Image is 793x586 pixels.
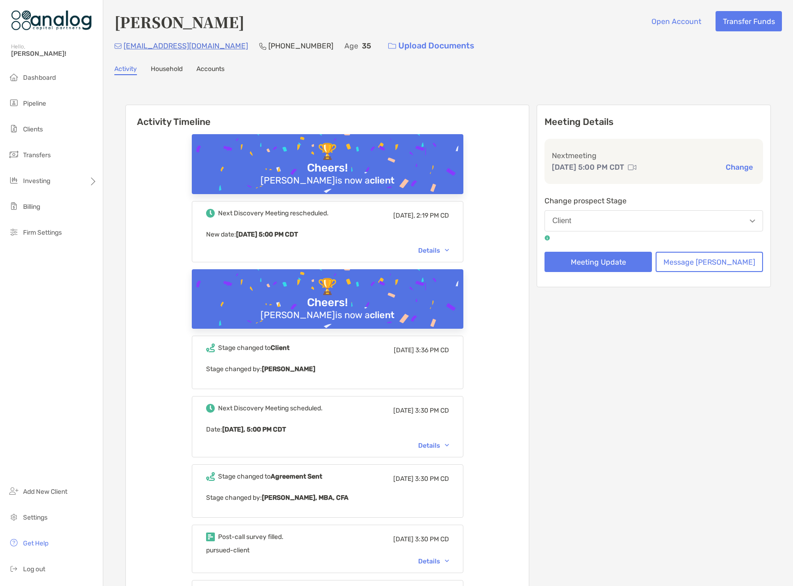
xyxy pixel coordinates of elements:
[362,40,371,52] p: 35
[259,42,266,50] img: Phone Icon
[271,344,290,352] b: Client
[303,296,351,309] div: Cheers!
[303,161,351,175] div: Cheers!
[314,142,341,161] div: 🏆
[206,424,449,435] p: Date :
[393,407,414,414] span: [DATE]
[656,252,763,272] button: Message [PERSON_NAME]
[644,11,708,31] button: Open Account
[114,11,244,32] h4: [PERSON_NAME]
[206,546,249,554] span: pursued-client
[11,50,97,58] span: [PERSON_NAME]!
[23,565,45,573] span: Log out
[544,195,763,207] p: Change prospect Stage
[206,209,215,218] img: Event icon
[218,533,284,541] div: Post-call survey filled.
[8,563,19,574] img: logout icon
[8,485,19,497] img: add_new_client icon
[8,201,19,212] img: billing icon
[218,404,323,412] div: Next Discovery Meeting scheduled.
[544,116,763,128] p: Meeting Details
[206,492,449,503] p: Stage changed by:
[370,175,395,186] b: client
[8,97,19,108] img: pipeline icon
[124,40,248,52] p: [EMAIL_ADDRESS][DOMAIN_NAME]
[257,309,398,320] div: [PERSON_NAME] is now a
[192,269,463,349] img: Confetti
[8,511,19,522] img: settings icon
[206,229,449,240] p: New date :
[23,514,47,521] span: Settings
[236,231,298,238] b: [DATE] 5:00 PM CDT
[218,344,290,352] div: Stage changed to
[8,123,19,134] img: clients icon
[716,11,782,31] button: Transfer Funds
[206,343,215,352] img: Event icon
[23,488,67,496] span: Add New Client
[552,150,756,161] p: Next meeting
[268,40,333,52] p: [PHONE_NUMBER]
[126,105,529,127] h6: Activity Timeline
[8,71,19,83] img: dashboard icon
[723,162,756,172] button: Change
[418,557,449,565] div: Details
[151,65,183,75] a: Household
[271,473,322,480] b: Agreement Sent
[23,100,46,107] span: Pipeline
[445,560,449,562] img: Chevron icon
[382,36,480,56] a: Upload Documents
[262,494,349,502] b: [PERSON_NAME], MBA, CFA
[8,175,19,186] img: investing icon
[206,533,215,541] img: Event icon
[393,535,414,543] span: [DATE]
[8,149,19,160] img: transfers icon
[544,252,652,272] button: Meeting Update
[393,475,414,483] span: [DATE]
[23,229,62,237] span: Firm Settings
[11,4,92,37] img: Zoe Logo
[393,212,415,219] span: [DATE],
[114,43,122,49] img: Email Icon
[192,134,463,214] img: Confetti
[415,475,449,483] span: 3:30 PM CD
[628,164,636,171] img: communication type
[218,209,329,217] div: Next Discovery Meeting rescheduled.
[206,404,215,413] img: Event icon
[552,161,624,173] p: [DATE] 5:00 PM CDT
[344,40,358,52] p: Age
[23,177,50,185] span: Investing
[206,363,449,375] p: Stage changed by:
[314,278,341,296] div: 🏆
[418,247,449,255] div: Details
[206,472,215,481] img: Event icon
[445,444,449,447] img: Chevron icon
[262,365,315,373] b: [PERSON_NAME]
[388,43,396,49] img: button icon
[415,407,449,414] span: 3:30 PM CD
[394,346,414,354] span: [DATE]
[196,65,225,75] a: Accounts
[416,212,449,219] span: 2:19 PM CD
[218,473,322,480] div: Stage changed to
[544,235,550,241] img: tooltip
[544,210,763,231] button: Client
[23,539,48,547] span: Get Help
[23,203,40,211] span: Billing
[222,426,286,433] b: [DATE], 5:00 PM CDT
[23,125,43,133] span: Clients
[418,442,449,450] div: Details
[415,535,449,543] span: 3:30 PM CD
[114,65,137,75] a: Activity
[415,346,449,354] span: 3:36 PM CD
[257,175,398,186] div: [PERSON_NAME] is now a
[370,309,395,320] b: client
[8,226,19,237] img: firm-settings icon
[23,151,51,159] span: Transfers
[552,217,571,225] div: Client
[750,219,755,223] img: Open dropdown arrow
[445,249,449,252] img: Chevron icon
[23,74,56,82] span: Dashboard
[8,537,19,548] img: get-help icon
